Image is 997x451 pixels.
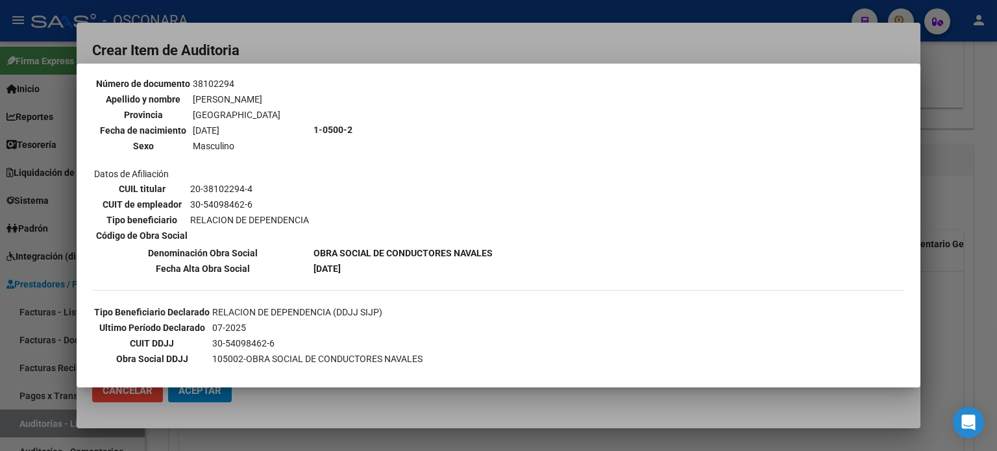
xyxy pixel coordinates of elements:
td: 30-54098462-6 [212,336,423,350]
b: 1-0500-2 [314,125,352,135]
th: Fecha Alta Obra Social [93,262,312,276]
td: RELACION DE DEPENDENCIA (DDJJ SIJP) [212,305,423,319]
td: 30-54098462-6 [190,197,310,212]
td: 07-2025 [212,321,423,335]
td: Masculino [192,139,281,153]
td: [GEOGRAPHIC_DATA] [192,108,281,122]
th: Número de documento [95,77,191,91]
div: Open Intercom Messenger [953,407,984,438]
td: [PERSON_NAME] [192,92,281,106]
b: [DATE] [314,263,341,274]
th: Fecha de nacimiento [95,123,191,138]
th: Ultimo Período Declarado [93,321,210,335]
th: Provincia [95,108,191,122]
td: 105002-OBRA SOCIAL DE CONDUCTORES NAVALES [212,352,423,366]
b: OBRA SOCIAL DE CONDUCTORES NAVALES [314,248,493,258]
th: Tipo Beneficiario Declarado [93,305,210,319]
th: CUIT de empleador [95,197,188,212]
td: [DATE] [192,123,281,138]
th: Apellido y nombre [95,92,191,106]
td: Datos personales Datos de Afiliación [93,15,312,245]
th: CUIL titular [95,182,188,196]
td: 20-38102294-4 [190,182,310,196]
th: Tipo beneficiario [95,213,188,227]
th: Obra Social DDJJ [93,352,210,366]
th: CUIT DDJJ [93,336,210,350]
td: RELACION DE DEPENDENCIA [190,213,310,227]
th: Sexo [95,139,191,153]
th: Código de Obra Social [95,228,188,243]
td: 38102294 [192,77,281,91]
th: Denominación Obra Social [93,246,312,260]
